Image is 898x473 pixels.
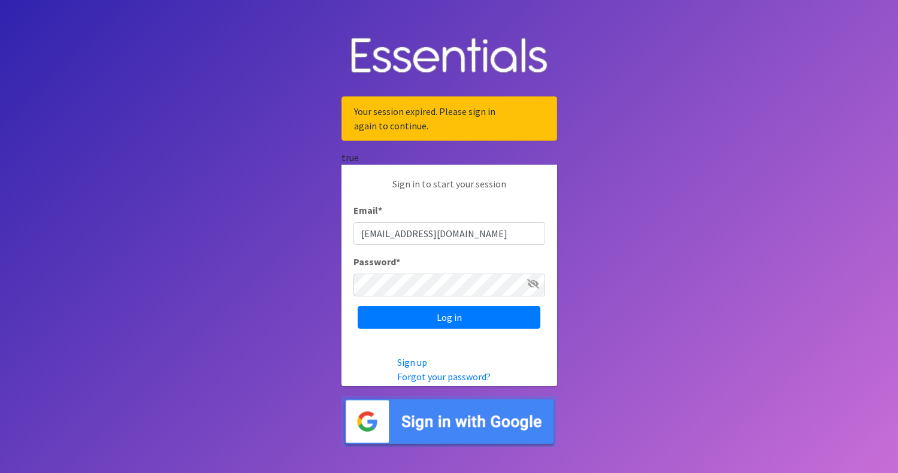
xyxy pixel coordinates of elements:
[396,256,400,268] abbr: required
[341,26,557,87] img: Human Essentials
[353,254,400,269] label: Password
[358,306,540,329] input: Log in
[341,96,557,141] div: Your session expired. Please sign in again to continue.
[378,204,382,216] abbr: required
[397,356,427,368] a: Sign up
[353,177,545,203] p: Sign in to start your session
[341,150,557,165] div: true
[341,396,557,448] img: Sign in with Google
[353,203,382,217] label: Email
[397,371,491,383] a: Forgot your password?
